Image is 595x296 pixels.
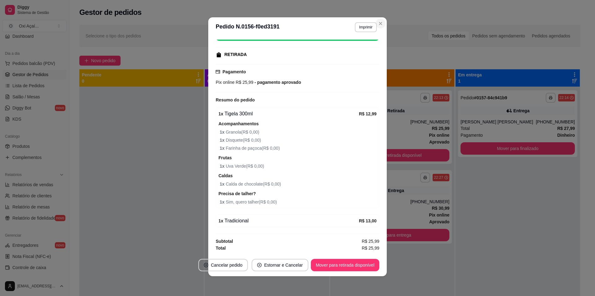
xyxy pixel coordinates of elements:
[218,217,359,225] div: Tradicional
[362,238,379,245] span: R$ 25,99
[223,69,246,74] strong: Pagamento
[220,181,377,187] span: Calda de chocolate ( R$ 0,00 )
[220,164,226,169] strong: 1 x
[218,110,359,118] div: Tigela 300ml
[218,155,232,160] strong: Frutas
[218,121,259,126] strong: Acompanhamentos
[198,259,248,271] button: close-circleCancelar pedido
[224,51,247,58] div: RETIRADA
[359,111,377,116] strong: R$ 12,99
[216,22,280,32] h3: Pedido N. 0156-f0ed3191
[204,263,208,267] span: close-circle
[220,163,377,169] span: Uva Verde ( R$ 0,00 )
[220,199,226,204] strong: 1 x
[216,246,226,251] strong: Total
[216,239,233,244] strong: Subtotal
[311,259,379,271] button: Mover para retirada disponível
[359,218,377,223] strong: R$ 13,00
[220,129,377,135] span: Granola ( R$ 0,00 )
[220,199,377,205] span: Sim, quero talher ( R$ 0,00 )
[216,80,235,85] span: Pix online
[257,263,262,267] span: close-circle
[218,173,233,178] strong: Caldas
[220,182,226,187] strong: 1 x
[220,137,377,144] span: Disquete ( R$ 0,00 )
[220,146,226,151] strong: 1 x
[235,80,253,85] span: R$ 25,99
[220,145,377,152] span: Farinha de paçoca ( R$ 0,00 )
[220,138,226,143] strong: 1 x
[216,70,220,74] span: credit-card
[355,22,377,32] button: Imprimir
[376,19,386,28] button: Close
[220,130,226,135] strong: 1 x
[252,259,308,271] button: close-circleEstornar e Cancelar
[362,245,379,251] span: R$ 25,99
[218,191,256,196] strong: Precisa de talher?
[218,111,223,116] strong: 1 x
[253,80,301,85] span: - pagamento aprovado
[216,97,255,102] strong: Resumo do pedido
[218,218,223,223] strong: 1 x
